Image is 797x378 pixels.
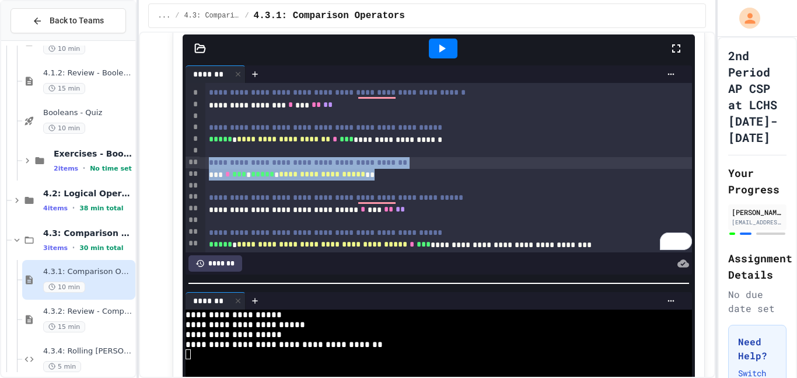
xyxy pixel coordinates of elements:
[11,8,126,33] button: Back to Teams
[83,164,85,173] span: •
[728,250,786,283] h2: Assignment Details
[43,83,85,94] span: 15 min
[79,204,123,212] span: 38 min total
[43,321,85,332] span: 15 min
[43,68,133,78] span: 4.1.2: Review - Booleans
[43,228,133,238] span: 4.3: Comparison Operators
[732,218,783,227] div: [EMAIL_ADDRESS][DOMAIN_NAME]
[728,287,786,315] div: No due date set
[54,148,133,159] span: Exercises - Booleans
[43,361,81,372] span: 5 min
[43,267,133,277] span: 4.3.1: Comparison Operators
[205,50,693,254] div: To enrich screen reader interactions, please activate Accessibility in Grammarly extension settings
[43,108,133,118] span: Booleans - Quiz
[158,11,171,20] span: ...
[72,203,75,213] span: •
[43,282,85,293] span: 10 min
[727,5,763,32] div: My Account
[175,11,179,20] span: /
[79,244,123,252] span: 30 min total
[254,9,405,23] span: 4.3.1: Comparison Operators
[72,243,75,252] span: •
[43,204,68,212] span: 4 items
[184,11,240,20] span: 4.3: Comparison Operators
[43,307,133,317] span: 4.3.2: Review - Comparison Operators
[728,165,786,197] h2: Your Progress
[54,165,78,172] span: 2 items
[43,244,68,252] span: 3 items
[43,346,133,356] span: 4.3.4: Rolling [PERSON_NAME]
[244,11,249,20] span: /
[90,165,132,172] span: No time set
[43,123,85,134] span: 10 min
[43,188,133,199] span: 4.2: Logical Operators
[50,15,104,27] span: Back to Teams
[728,47,786,145] h1: 2nd Period AP CSP at LCHS [DATE]-[DATE]
[732,207,783,217] div: [PERSON_NAME]
[738,335,777,363] h3: Need Help?
[43,43,85,54] span: 10 min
